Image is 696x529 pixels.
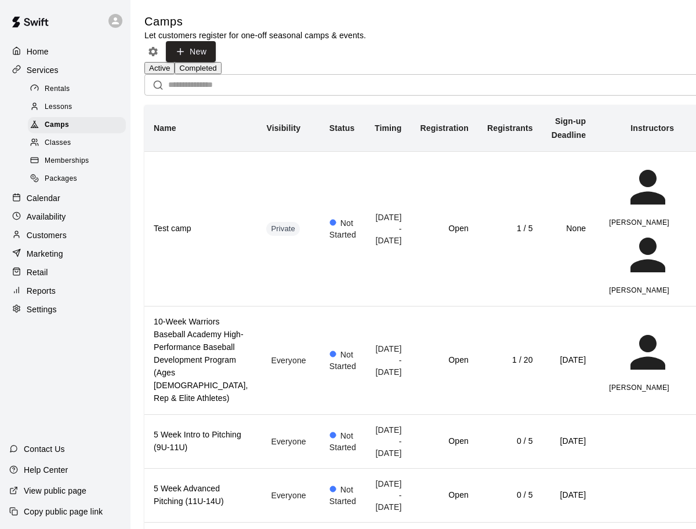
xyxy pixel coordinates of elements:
b: Timing [375,123,402,133]
p: Contact Us [24,443,65,455]
td: [DATE] - [DATE] [365,152,411,307]
a: Retail [9,264,121,281]
div: This service is visible to all of your customers [266,490,310,501]
td: [DATE] - [DATE] [365,306,411,414]
h6: 0 / 5 [487,435,533,448]
p: Customers [27,229,67,241]
div: This service is visible to all of your customers [266,436,310,447]
h6: 1 / 20 [487,354,533,367]
a: Availability [9,208,121,225]
h6: Test camp [154,222,248,235]
p: View public page [24,485,86,497]
p: Help Center [24,464,68,476]
div: Packages [28,171,126,187]
p: Let customers register for one-off seasonal camps & events. [144,30,366,41]
span: Everyone [266,437,310,446]
span: Not Started [329,431,356,452]
div: This service is visible to all of your customers [266,355,310,366]
a: Reports [9,282,121,300]
h6: 1 / 5 [487,222,533,235]
b: Registration [420,123,468,133]
a: Rentals [28,80,130,98]
p: Services [27,64,59,76]
a: Customers [9,227,121,244]
p: Marketing [27,248,63,260]
h6: 5 Week Intro to Pitching (9U-11U) [154,429,248,454]
span: [PERSON_NAME] [609,286,669,294]
span: [PERSON_NAME] [609,384,669,392]
h6: None [552,222,586,235]
span: Lessons [45,101,72,113]
div: Camps [28,117,126,133]
span: Classes [45,137,71,149]
span: Memberships [45,155,89,167]
button: New [166,41,216,63]
a: Camps [28,116,130,134]
a: Home [9,43,121,60]
p: Availability [27,211,66,222]
h6: Open [420,222,468,235]
span: Everyone [266,491,310,500]
h5: Camps [144,14,366,30]
a: Memberships [28,152,130,170]
h6: [DATE] [552,354,586,367]
a: Settings [9,301,121,318]
span: Rentals [45,83,70,95]
div: Memberships [28,153,126,169]
h6: [DATE] [552,435,586,448]
td: [DATE] - [DATE] [365,414,411,468]
div: Rylan Pranger [604,161,674,216]
h6: 10-Week Warriors Baseball Academy High-Performance Baseball Development Program (Ages [DEMOGRAPHI... [154,316,248,405]
button: Active [144,62,175,74]
td: [DATE] - [DATE] [365,468,411,522]
a: Marketing [9,245,121,262]
div: Rentals [28,81,126,97]
span: Private [266,224,300,235]
div: Phillip Jankulovski [604,229,674,284]
h6: 5 Week Advanced Pitching (11U-14U) [154,483,248,508]
b: Name [154,123,176,133]
a: Packages [28,170,130,188]
p: Settings [27,304,57,315]
a: Classes [28,134,130,152]
h6: Open [420,435,468,448]
span: Not Started [329,218,356,239]
h6: [DATE] [552,489,586,502]
b: Status [329,123,355,133]
a: Calendar [9,189,121,207]
span: Not Started [329,350,356,371]
h6: Open [420,354,468,367]
p: Copy public page link [24,506,103,517]
p: Retail [27,267,48,278]
button: Camp settings [144,43,162,60]
p: Reports [27,285,56,297]
div: This service is hidden, and can only be accessed via a direct link [266,222,300,236]
b: Instructors [630,123,674,133]
b: Visibility [266,123,300,133]
div: Classes [28,135,126,151]
span: Not Started [329,485,356,506]
span: Camps [45,119,69,131]
span: Packages [45,173,77,185]
p: Home [27,46,49,57]
p: Calendar [27,192,60,204]
b: Sign-up Deadline [552,116,586,140]
button: Completed [175,62,221,74]
a: Lessons [28,98,130,116]
span: Everyone [266,356,310,365]
span: [PERSON_NAME] [609,218,669,227]
b: Registrants [487,123,533,133]
a: New [162,46,216,56]
a: Services [9,61,121,79]
div: Lessons [28,99,126,115]
h6: 0 / 5 [487,489,533,502]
